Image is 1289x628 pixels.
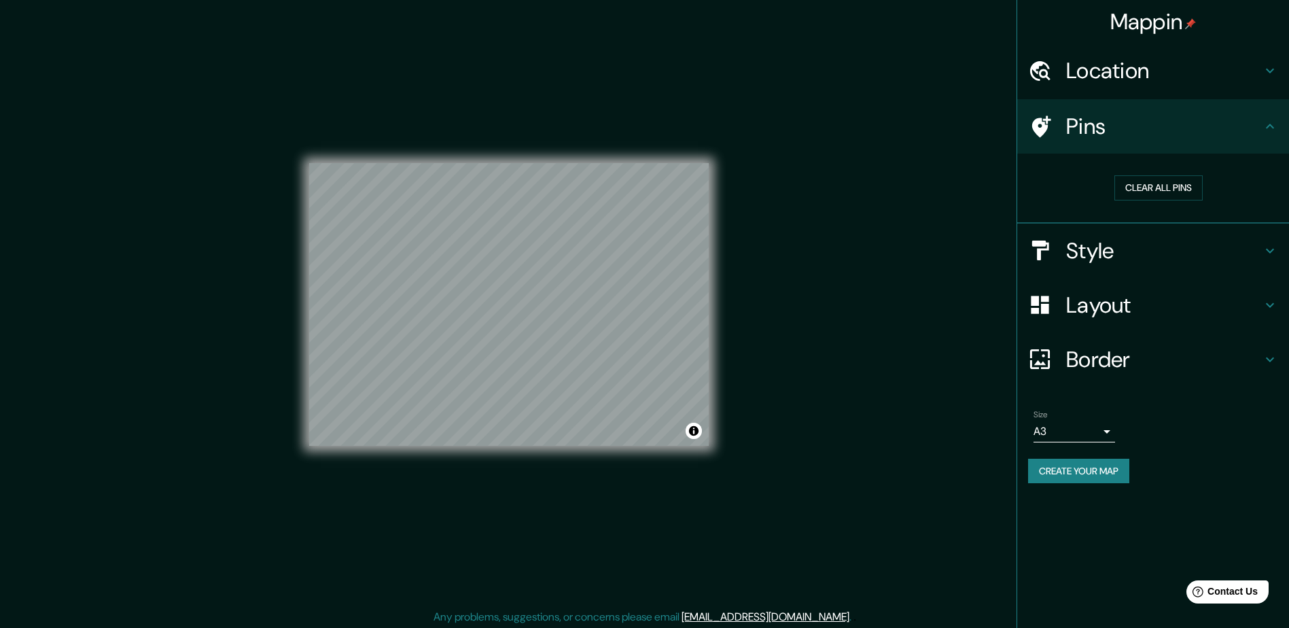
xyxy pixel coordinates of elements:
[1017,224,1289,278] div: Style
[1017,43,1289,98] div: Location
[1066,346,1262,373] h4: Border
[1066,57,1262,84] h4: Location
[1017,332,1289,387] div: Border
[1034,421,1115,442] div: A3
[1028,459,1129,484] button: Create your map
[686,423,702,439] button: Toggle attribution
[1017,278,1289,332] div: Layout
[851,609,853,625] div: .
[1066,237,1262,264] h4: Style
[1034,408,1048,420] label: Size
[1185,18,1196,29] img: pin-icon.png
[309,163,709,446] canvas: Map
[434,609,851,625] p: Any problems, suggestions, or concerns please email .
[1066,292,1262,319] h4: Layout
[682,610,849,624] a: [EMAIL_ADDRESS][DOMAIN_NAME]
[1110,8,1197,35] h4: Mappin
[1017,99,1289,154] div: Pins
[1114,175,1203,200] button: Clear all pins
[1066,113,1262,140] h4: Pins
[1168,575,1274,613] iframe: Help widget launcher
[853,609,856,625] div: .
